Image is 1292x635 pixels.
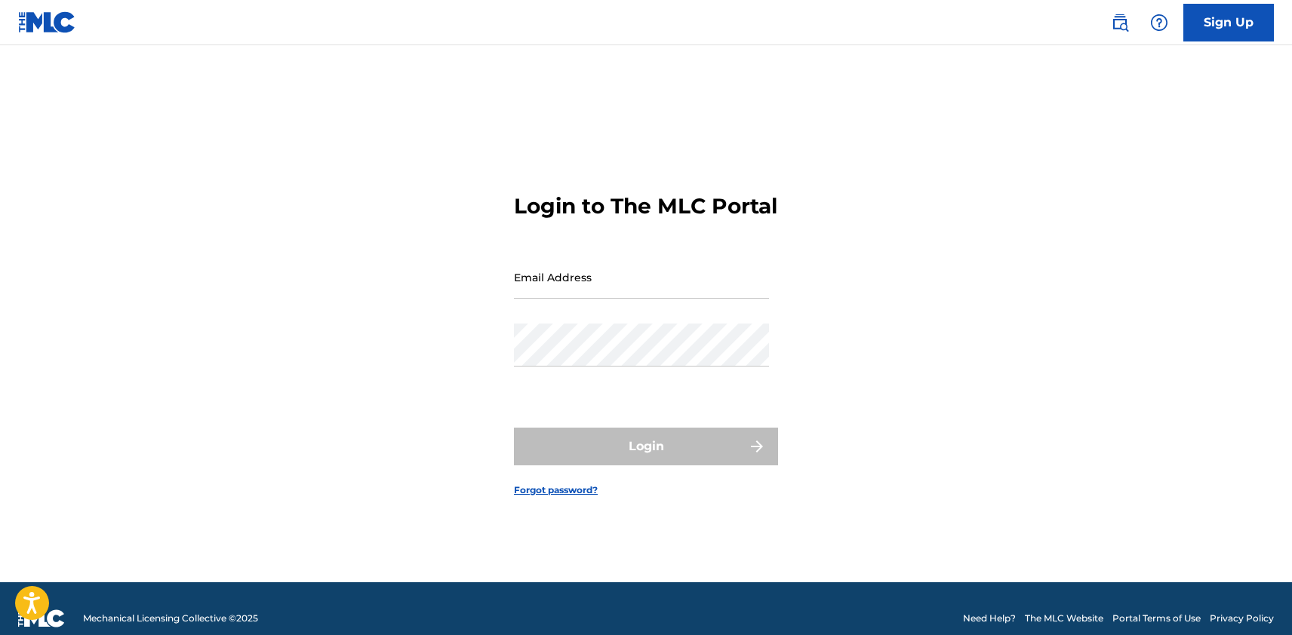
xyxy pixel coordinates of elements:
img: help [1150,14,1168,32]
div: Help [1144,8,1174,38]
a: Portal Terms of Use [1112,612,1201,625]
a: Forgot password? [514,483,598,497]
img: search [1111,14,1129,32]
img: MLC Logo [18,11,76,33]
span: Mechanical Licensing Collective © 2025 [83,612,258,625]
a: Public Search [1105,8,1135,38]
a: The MLC Website [1025,612,1103,625]
h3: Login to The MLC Portal [514,193,777,219]
a: Need Help? [963,612,1016,625]
img: logo [18,609,65,627]
a: Privacy Policy [1210,612,1274,625]
a: Sign Up [1183,4,1274,41]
